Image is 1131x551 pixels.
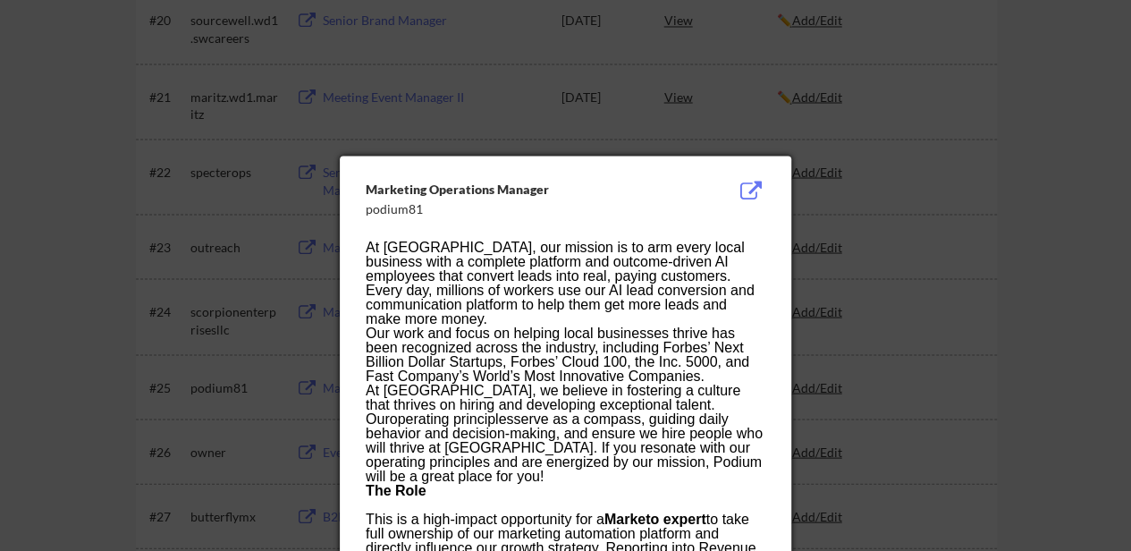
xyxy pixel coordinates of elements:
strong: Marketo expert [604,511,706,526]
p: At [GEOGRAPHIC_DATA], we believe in fostering a culture that thrives on hiring and developing exc... [366,383,764,483]
div: Marketing Operations Manager [366,180,675,198]
div: podium81 [366,199,675,217]
p: At [GEOGRAPHIC_DATA], our mission is to arm every local business with a complete platform and out... [366,240,764,326]
strong: The Role [366,482,426,497]
a: operating principles [390,411,514,426]
p: Our work and focus on helping local businesses thrive has been recognized across the industry, in... [366,326,764,383]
